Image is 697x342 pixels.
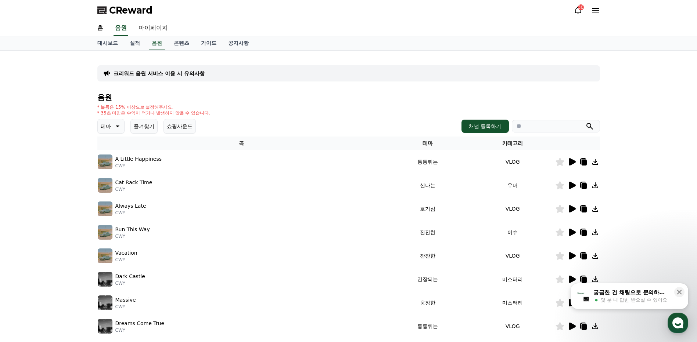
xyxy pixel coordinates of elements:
[2,233,48,251] a: 홈
[115,226,150,233] p: Run This Way
[470,197,555,221] td: VLOG
[195,36,222,50] a: 가이드
[97,137,385,150] th: 곡
[115,163,162,169] p: CWY
[470,244,555,268] td: VLOG
[115,304,136,310] p: CWY
[385,244,470,268] td: 잔잔한
[97,93,600,101] h4: 음원
[470,150,555,174] td: VLOG
[98,201,112,216] img: music
[109,4,152,16] span: CReward
[470,174,555,197] td: 유머
[385,221,470,244] td: 잔잔한
[97,4,152,16] a: CReward
[101,121,111,131] p: 테마
[114,70,205,77] a: 크리워드 음원 서비스 이용 시 유의사항
[149,36,165,50] a: 음원
[95,233,141,251] a: 설정
[114,21,128,36] a: 음원
[133,21,174,36] a: 마이페이지
[385,174,470,197] td: 신나는
[385,150,470,174] td: 통통튀는
[115,273,145,280] p: Dark Castle
[98,154,112,169] img: music
[470,221,555,244] td: 이슈
[98,272,112,287] img: music
[114,244,122,250] span: 설정
[115,186,152,192] p: CWY
[115,280,145,286] p: CWY
[115,296,136,304] p: Massive
[470,137,555,150] th: 카테고리
[91,36,124,50] a: 대시보드
[115,155,162,163] p: A Little Happiness
[67,244,76,250] span: 대화
[164,119,196,134] button: 쇼핑사운드
[385,137,470,150] th: 테마
[130,119,158,134] button: 즐겨찾기
[470,314,555,338] td: VLOG
[115,202,146,210] p: Always Late
[98,225,112,240] img: music
[98,178,112,193] img: music
[98,319,112,334] img: music
[115,320,165,327] p: Dreams Come True
[124,36,146,50] a: 실적
[97,104,211,110] p: * 볼륨은 15% 이상으로 설정해주세요.
[97,110,211,116] p: * 35초 미만은 수익이 적거나 발생하지 않을 수 있습니다.
[115,233,150,239] p: CWY
[23,244,28,250] span: 홈
[97,119,125,134] button: 테마
[115,327,165,333] p: CWY
[115,257,137,263] p: CWY
[470,268,555,291] td: 미스터리
[578,4,584,10] div: 30
[385,197,470,221] td: 호기심
[98,295,112,310] img: music
[98,248,112,263] img: music
[115,179,152,186] p: Cat Rack Time
[115,210,146,216] p: CWY
[48,233,95,251] a: 대화
[222,36,255,50] a: 공지사항
[385,291,470,314] td: 웅장한
[115,249,137,257] p: Vacation
[470,291,555,314] td: 미스터리
[91,21,109,36] a: 홈
[461,120,509,133] button: 채널 등록하기
[574,6,582,15] a: 30
[385,314,470,338] td: 통통튀는
[168,36,195,50] a: 콘텐츠
[385,268,470,291] td: 긴장되는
